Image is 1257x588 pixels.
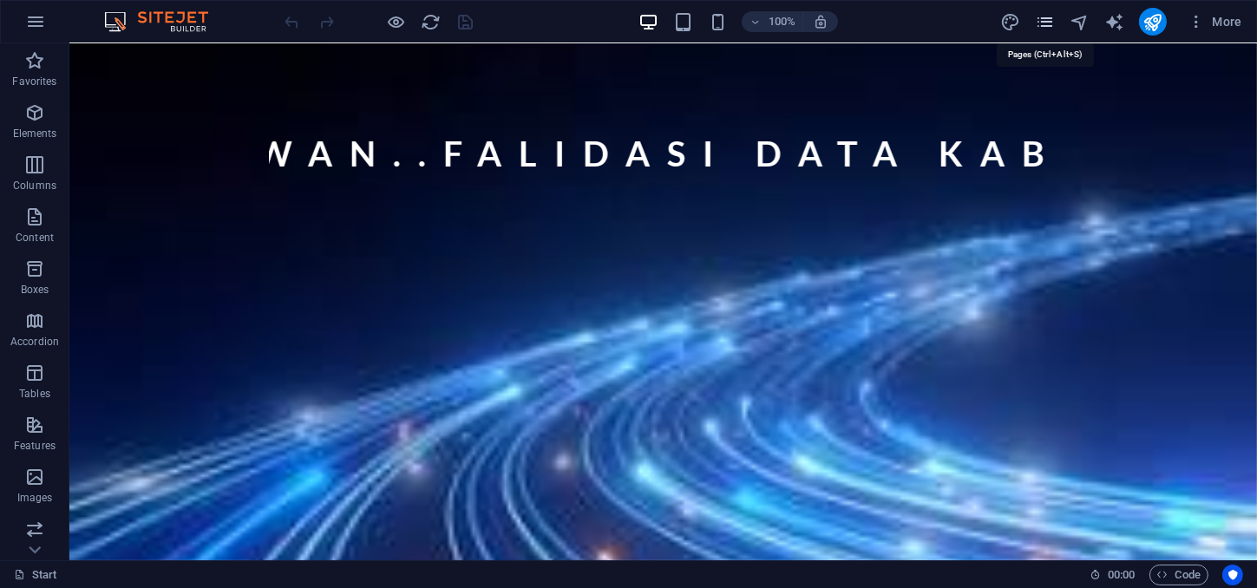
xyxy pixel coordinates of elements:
[1000,11,1021,32] button: design
[1222,565,1243,585] button: Usercentrics
[14,565,57,585] a: Click to cancel selection. Double-click to open Pages
[742,11,803,32] button: 100%
[1090,565,1136,585] h6: Session time
[1142,12,1162,32] i: Publish
[1070,11,1090,32] button: navigator
[13,127,57,140] p: Elements
[12,75,56,88] p: Favorites
[1108,565,1135,585] span: 00 00
[1139,8,1167,36] button: publish
[1070,12,1090,32] i: Navigator
[1181,8,1249,36] button: More
[1000,12,1020,32] i: Design (Ctrl+Alt+Y)
[17,491,53,505] p: Images
[1188,13,1242,30] span: More
[19,387,50,401] p: Tables
[422,12,442,32] i: Reload page
[1035,11,1056,32] button: pages
[1157,565,1201,585] span: Code
[21,283,49,297] p: Boxes
[813,14,828,29] i: On resize automatically adjust zoom level to fit chosen device.
[768,11,795,32] h6: 100%
[10,335,59,349] p: Accordion
[386,11,407,32] button: Click here to leave preview mode and continue editing
[14,439,56,453] p: Features
[100,11,230,32] img: Editor Logo
[1120,568,1123,581] span: :
[1104,11,1125,32] button: text_generator
[421,11,442,32] button: reload
[13,179,56,193] p: Columns
[1104,12,1124,32] i: AI Writer
[1149,565,1208,585] button: Code
[16,231,54,245] p: Content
